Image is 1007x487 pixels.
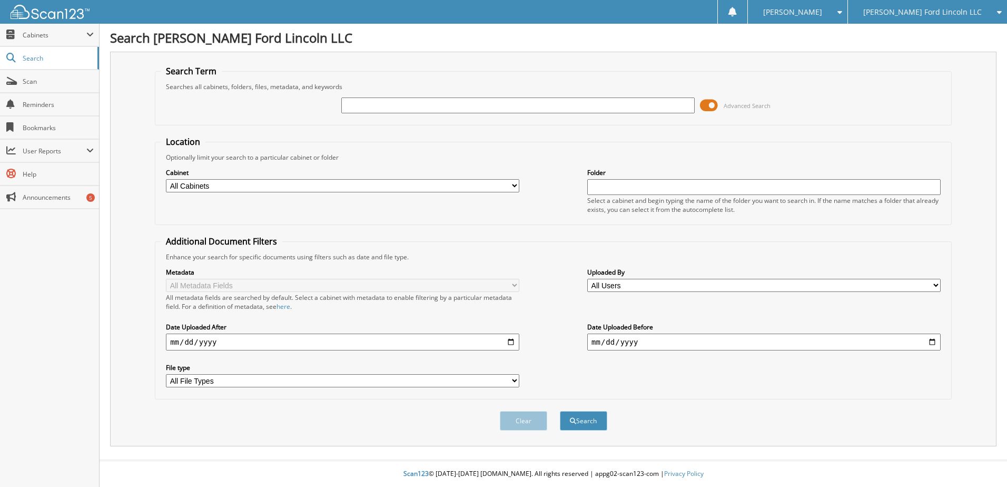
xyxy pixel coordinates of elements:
[166,334,519,350] input: start
[23,77,94,86] span: Scan
[23,170,94,179] span: Help
[560,411,607,431] button: Search
[587,334,941,350] input: end
[11,5,90,19] img: scan123-logo-white.svg
[587,323,941,332] label: Date Uploaded Before
[166,363,519,372] label: File type
[110,29,996,46] h1: Search [PERSON_NAME] Ford Lincoln LLC
[23,193,94,202] span: Announcements
[86,193,95,202] div: 5
[23,31,86,40] span: Cabinets
[23,54,92,63] span: Search
[23,123,94,132] span: Bookmarks
[161,252,946,261] div: Enhance your search for specific documents using filters such as date and file type.
[166,293,519,311] div: All metadata fields are searched by default. Select a cabinet with metadata to enable filtering b...
[23,100,94,109] span: Reminders
[161,82,946,91] div: Searches all cabinets, folders, files, metadata, and keywords
[763,9,822,15] span: [PERSON_NAME]
[500,411,547,431] button: Clear
[161,65,222,77] legend: Search Term
[863,9,982,15] span: [PERSON_NAME] Ford Lincoln LLC
[23,147,86,155] span: User Reports
[954,436,1007,487] iframe: Chat Widget
[166,323,519,332] label: Date Uploaded After
[664,469,704,478] a: Privacy Policy
[277,302,290,311] a: here
[587,196,941,214] div: Select a cabinet and begin typing the name of the folder you want to search in. If the name match...
[403,469,429,478] span: Scan123
[161,153,946,162] div: Optionally limit your search to a particular cabinet or folder
[587,268,941,277] label: Uploaded By
[166,268,519,277] label: Metadata
[166,168,519,177] label: Cabinet
[161,236,282,247] legend: Additional Document Filters
[724,102,771,110] span: Advanced Search
[161,136,205,148] legend: Location
[100,461,1007,487] div: © [DATE]-[DATE] [DOMAIN_NAME]. All rights reserved | appg02-scan123-com |
[587,168,941,177] label: Folder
